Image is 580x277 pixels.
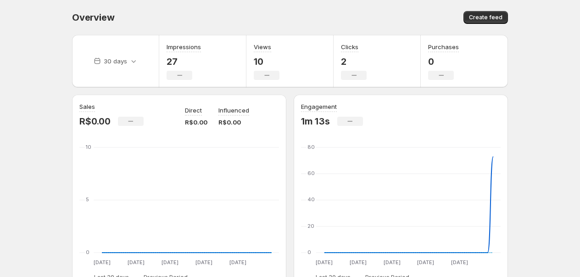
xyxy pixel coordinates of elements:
text: 20 [307,223,314,229]
h3: Clicks [341,42,358,51]
text: 0 [307,249,311,255]
p: R$0.00 [79,116,111,127]
text: 5 [86,196,89,203]
p: 27 [167,56,201,67]
text: [DATE] [350,259,367,266]
h3: Engagement [301,102,337,111]
text: 80 [307,144,315,150]
button: Create feed [463,11,508,24]
text: [DATE] [229,259,246,266]
text: [DATE] [417,259,434,266]
h3: Views [254,42,271,51]
text: [DATE] [128,259,145,266]
p: Direct [185,106,202,115]
text: 60 [307,170,315,176]
p: 1m 13s [301,116,330,127]
p: R$0.00 [185,118,207,127]
p: Influenced [218,106,249,115]
text: [DATE] [384,259,401,266]
p: 10 [254,56,279,67]
p: 30 days [104,57,127,66]
p: R$0.00 [218,118,249,127]
text: [DATE] [451,259,468,266]
span: Overview [72,12,114,23]
text: 0 [86,249,89,255]
p: 2 [341,56,367,67]
text: 40 [307,196,315,203]
h3: Impressions [167,42,201,51]
text: [DATE] [316,259,333,266]
span: Create feed [469,14,502,21]
text: [DATE] [195,259,212,266]
text: [DATE] [162,259,178,266]
h3: Purchases [428,42,459,51]
p: 0 [428,56,459,67]
h3: Sales [79,102,95,111]
text: 10 [86,144,91,150]
text: [DATE] [94,259,111,266]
